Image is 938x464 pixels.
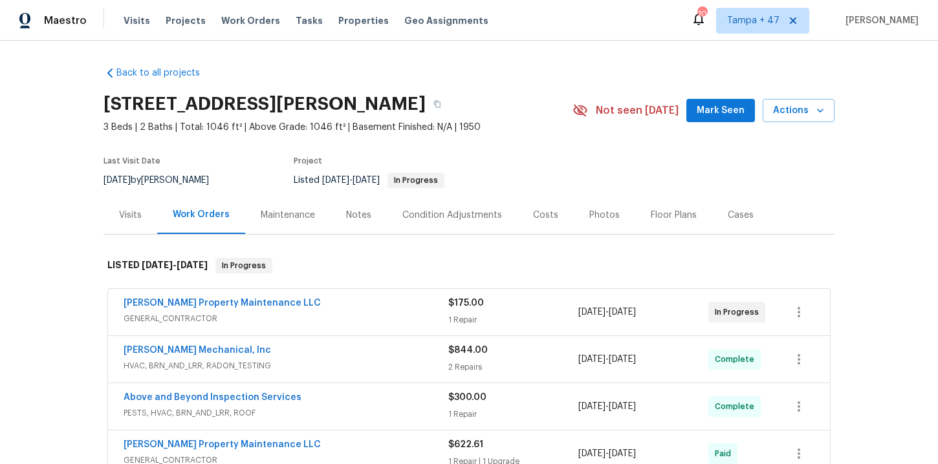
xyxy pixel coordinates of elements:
span: - [578,306,636,319]
span: Visits [124,14,150,27]
span: 3 Beds | 2 Baths | Total: 1046 ft² | Above Grade: 1046 ft² | Basement Finished: N/A | 1950 [104,121,573,134]
h6: LISTED [107,258,208,273]
span: In Progress [715,306,764,319]
div: LISTED [DATE]-[DATE]In Progress [104,245,834,286]
span: [DATE] [578,308,605,317]
span: - [322,176,380,185]
span: Last Visit Date [104,157,160,165]
span: Maestro [44,14,87,27]
div: Work Orders [173,208,230,221]
div: Photos [589,209,620,222]
span: HVAC, BRN_AND_LRR, RADON_TESTING [124,359,448,372]
span: $300.00 [448,393,486,402]
span: Not seen [DATE] [596,104,679,117]
span: Projects [166,14,206,27]
button: Mark Seen [686,99,755,123]
span: Actions [773,103,824,119]
span: [DATE] [609,449,636,458]
div: Notes [346,209,371,222]
span: Project [294,157,322,165]
span: - [578,400,636,413]
span: Tasks [296,16,323,25]
span: [DATE] [578,449,605,458]
span: GENERAL_CONTRACTOR [124,312,448,325]
div: 1 Repair [448,408,578,421]
span: [DATE] [609,308,636,317]
span: [DATE] [142,260,173,269]
a: Back to all projects [104,67,228,79]
a: [PERSON_NAME] Property Maintenance LLC [124,440,321,449]
span: [DATE] [104,176,131,185]
span: [DATE] [609,402,636,411]
div: 2 Repairs [448,361,578,374]
span: Geo Assignments [404,14,488,27]
span: Tampa + 47 [727,14,780,27]
span: - [142,260,208,269]
span: $622.61 [448,440,483,449]
span: - [578,447,636,460]
span: In Progress [389,176,443,184]
span: Listed [294,176,444,185]
a: Above and Beyond Inspection Services [124,393,301,402]
div: Floor Plans [651,209,697,222]
div: 1 Repair [448,313,578,326]
div: by [PERSON_NAME] [104,173,224,188]
span: [DATE] [353,176,380,185]
h2: [STREET_ADDRESS][PERSON_NAME] [104,98,426,111]
a: [PERSON_NAME] Mechanical, Inc [124,346,271,355]
a: [PERSON_NAME] Property Maintenance LLC [124,299,321,308]
div: Costs [533,209,558,222]
span: Complete [715,400,759,413]
span: Properties [338,14,389,27]
span: [DATE] [578,355,605,364]
span: [DATE] [578,402,605,411]
span: Paid [715,447,736,460]
span: $844.00 [448,346,488,355]
span: $175.00 [448,299,484,308]
span: - [578,353,636,366]
div: Cases [728,209,754,222]
span: Complete [715,353,759,366]
span: [DATE] [609,355,636,364]
button: Actions [763,99,834,123]
span: [DATE] [177,260,208,269]
span: [PERSON_NAME] [840,14,919,27]
span: PESTS, HVAC, BRN_AND_LRR, ROOF [124,406,448,419]
div: Maintenance [261,209,315,222]
div: 709 [697,8,706,21]
span: In Progress [217,259,271,272]
div: Visits [119,209,142,222]
div: Condition Adjustments [402,209,502,222]
span: Work Orders [221,14,280,27]
button: Copy Address [426,92,449,116]
span: [DATE] [322,176,349,185]
span: Mark Seen [697,103,745,119]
